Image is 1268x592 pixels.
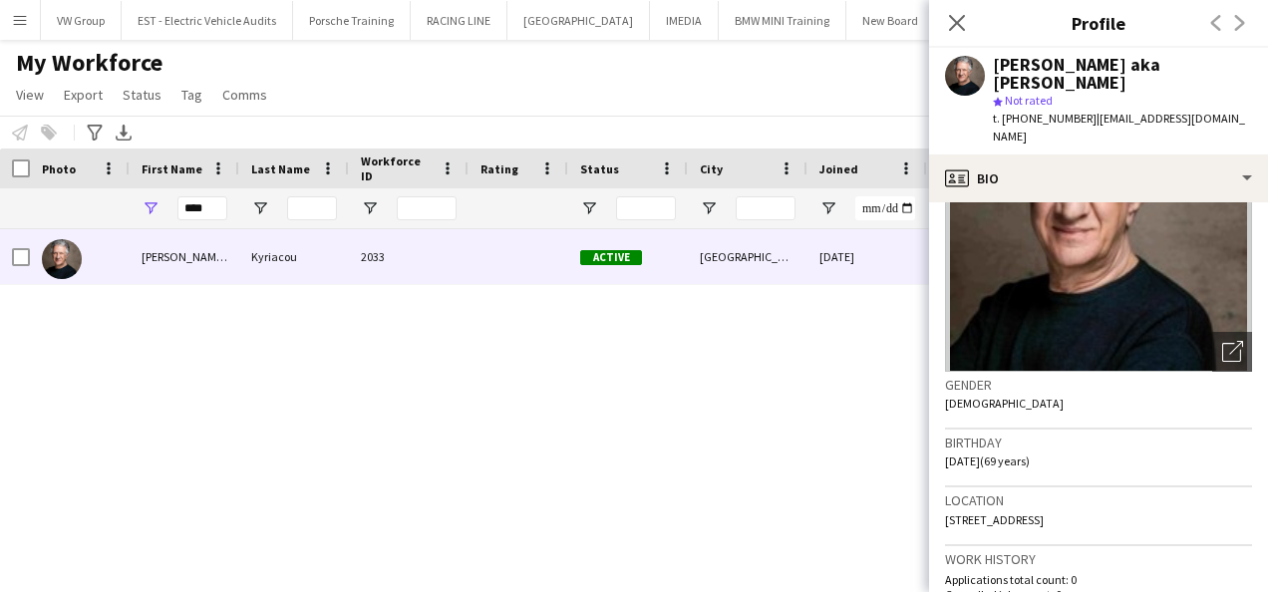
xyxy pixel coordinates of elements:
span: [DEMOGRAPHIC_DATA] [945,396,1064,411]
span: My Workforce [16,48,162,78]
h3: Birthday [945,434,1252,451]
a: Status [115,82,169,108]
h3: Location [945,491,1252,509]
button: New Board [846,1,935,40]
button: RACING LINE [411,1,507,40]
span: Last Name [251,161,310,176]
img: Crew avatar or photo [945,73,1252,372]
span: View [16,86,44,104]
button: IMEDIA [650,1,719,40]
div: [PERSON_NAME] aka [PERSON_NAME] [993,56,1252,92]
button: Open Filter Menu [361,199,379,217]
button: Open Filter Menu [819,199,837,217]
app-action-btn: Advanced filters [83,121,107,145]
input: Status Filter Input [616,196,676,220]
span: Export [64,86,103,104]
input: City Filter Input [736,196,795,220]
input: First Name Filter Input [177,196,227,220]
h3: Work history [945,550,1252,568]
div: Open photos pop-in [1212,332,1252,372]
span: Tag [181,86,202,104]
div: Bio [929,154,1268,202]
div: [PERSON_NAME] aka Kyriacos [130,229,239,284]
a: View [8,82,52,108]
span: Status [580,161,619,176]
span: Photo [42,161,76,176]
input: Last Name Filter Input [287,196,337,220]
span: t. [PHONE_NUMBER] [993,111,1097,126]
button: Porsche Training [293,1,411,40]
button: Open Filter Menu [700,199,718,217]
button: [GEOGRAPHIC_DATA] [507,1,650,40]
button: VW Group [41,1,122,40]
span: Comms [222,86,267,104]
span: Workforce ID [361,153,433,183]
div: [GEOGRAPHIC_DATA] [688,229,807,284]
span: First Name [142,161,202,176]
span: City [700,161,723,176]
div: [DATE] [807,229,927,284]
div: 2033 [349,229,469,284]
span: Joined [819,161,858,176]
a: Tag [173,82,210,108]
h3: Profile [929,10,1268,36]
h3: Gender [945,376,1252,394]
app-action-btn: Export XLSX [112,121,136,145]
button: EST - Electric Vehicle Audits [122,1,293,40]
p: Applications total count: 0 [945,572,1252,587]
button: Open Filter Menu [142,199,159,217]
span: Active [580,250,642,265]
img: Koullis aka Kyriacos Kyriacou [42,239,82,279]
input: Joined Filter Input [855,196,915,220]
span: [DATE] (69 years) [945,453,1030,468]
span: | [EMAIL_ADDRESS][DOMAIN_NAME] [993,111,1245,144]
button: Open Filter Menu [580,199,598,217]
a: Export [56,82,111,108]
span: Status [123,86,161,104]
button: Open Filter Menu [251,199,269,217]
div: Kyriacou [239,229,349,284]
span: [STREET_ADDRESS] [945,512,1044,527]
span: Not rated [1005,93,1053,108]
input: Workforce ID Filter Input [397,196,457,220]
button: BMW MINI Training [719,1,846,40]
span: Rating [480,161,518,176]
a: Comms [214,82,275,108]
